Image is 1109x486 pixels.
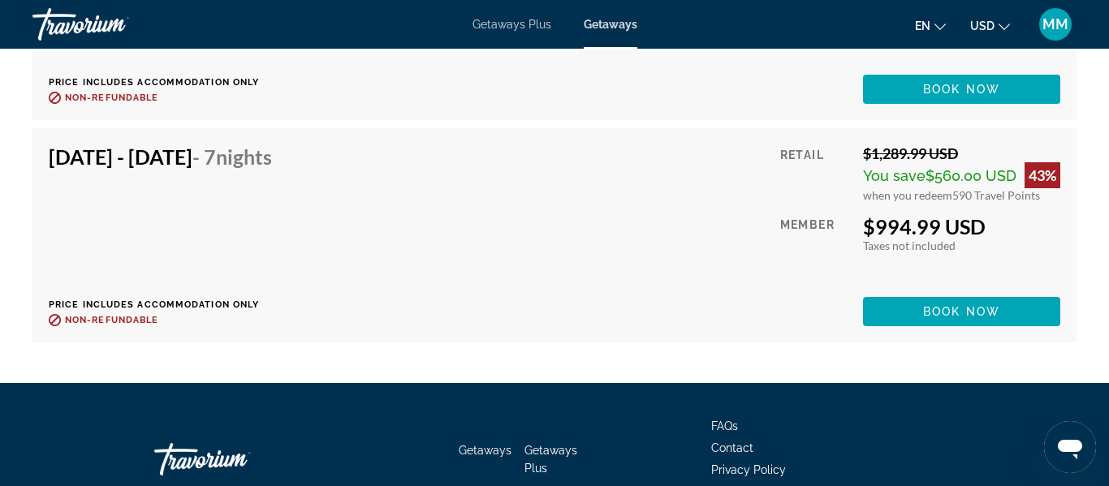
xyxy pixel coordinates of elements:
[65,315,158,325] span: Non-refundable
[711,441,753,454] a: Contact
[970,19,995,32] span: USD
[459,444,511,457] a: Getaways
[923,83,1000,96] span: Book now
[1042,16,1068,32] span: MM
[863,188,952,202] span: when you redeem
[1044,421,1096,473] iframe: Button to launch messaging window
[49,144,272,169] h4: [DATE] - [DATE]
[863,214,1060,239] div: $994.99 USD
[49,299,284,310] p: Price includes accommodation only
[780,214,851,285] div: Member
[863,297,1060,326] button: Book now
[216,144,272,169] span: Nights
[952,188,1040,202] span: 590 Travel Points
[780,144,851,202] div: Retail
[473,18,551,31] a: Getaways Plus
[711,463,786,476] a: Privacy Policy
[65,92,158,103] span: Non-refundable
[1034,7,1077,41] button: User Menu
[863,144,1060,162] div: $1,289.99 USD
[915,19,930,32] span: en
[915,14,946,37] button: Change language
[32,3,195,45] a: Travorium
[154,435,317,484] a: Go Home
[863,239,956,252] span: Taxes not included
[863,167,926,184] span: You save
[1025,162,1060,188] div: 43%
[524,444,577,475] a: Getaways Plus
[863,75,1060,104] button: Book now
[711,419,738,432] a: FAQs
[923,305,1000,318] span: Book now
[970,14,1010,37] button: Change currency
[584,18,637,31] a: Getaways
[926,167,1016,184] span: $560.00 USD
[49,77,284,88] p: Price includes accommodation only
[192,144,272,169] span: - 7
